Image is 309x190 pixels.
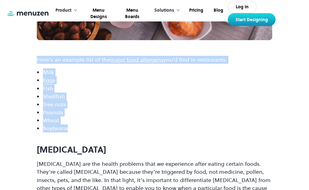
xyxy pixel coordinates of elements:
div: Solutions [154,7,174,14]
a: Log In [228,1,257,13]
li: Wheat [43,116,272,124]
li: Peanuts [43,108,272,116]
li: Soybeans [43,124,272,132]
a: Blog [208,1,228,26]
strong: [MEDICAL_DATA] [37,144,106,155]
a: Menu Designs [81,1,115,26]
div: Product [49,1,81,20]
p: ‍ [37,43,272,51]
p: Here’s an example list of the you’d find in restaurants: [37,56,272,64]
div: Solutions [148,1,183,20]
li: Milk [43,68,272,76]
li: Eggs [43,76,272,84]
a: Pricing [183,1,208,26]
a: Start Designing [228,13,276,26]
a: major food allergens [110,56,163,63]
div: Product [55,7,71,14]
a: Menu Boards [115,1,148,26]
li: Fish [43,85,272,93]
li: Shellfish [43,93,272,101]
li: Tree nuts [43,101,272,108]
